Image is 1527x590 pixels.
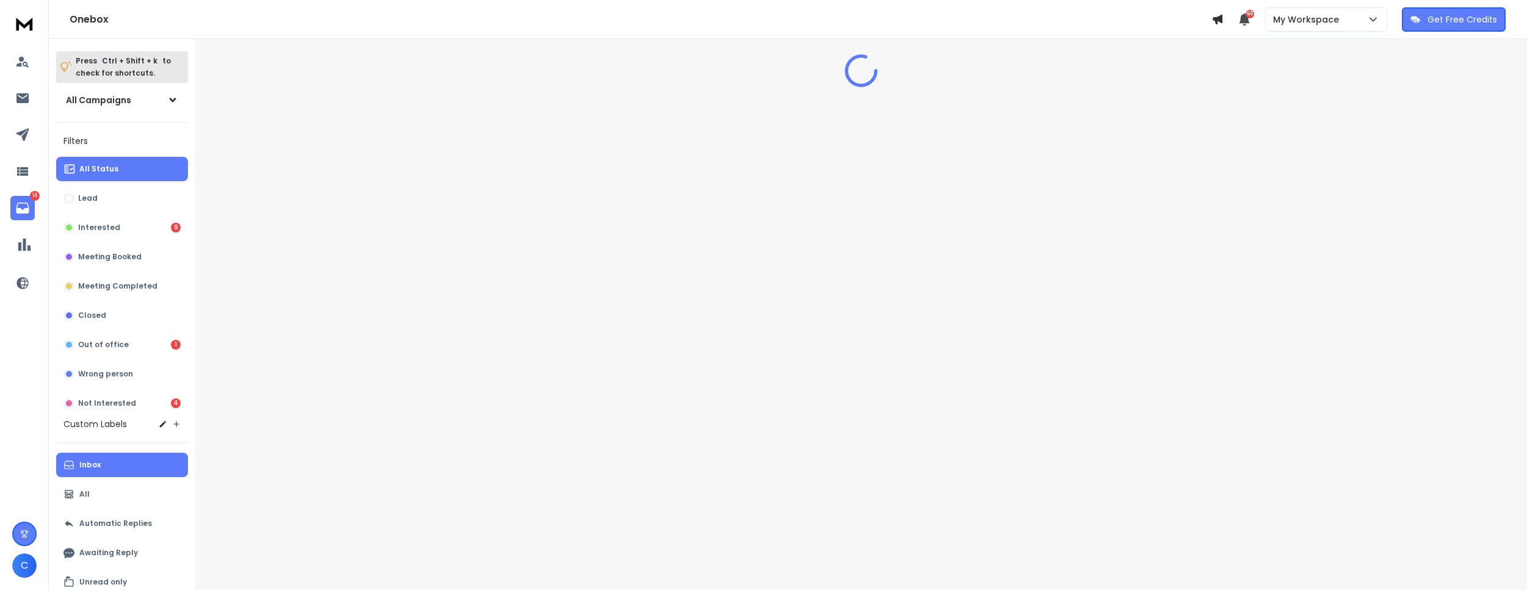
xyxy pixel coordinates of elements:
[56,157,188,181] button: All Status
[56,482,188,506] button: All
[56,391,188,416] button: Not Interested4
[1246,10,1254,18] span: 50
[1402,7,1506,32] button: Get Free Credits
[70,12,1211,27] h1: Onebox
[56,362,188,386] button: Wrong person
[30,191,40,201] p: 14
[56,132,188,149] h3: Filters
[56,453,188,477] button: Inbox
[56,186,188,210] button: Lead
[56,333,188,357] button: Out of office1
[79,460,101,470] p: Inbox
[56,215,188,240] button: Interested9
[100,54,159,68] span: Ctrl + Shift + k
[76,55,171,79] p: Press to check for shortcuts.
[56,541,188,565] button: Awaiting Reply
[10,196,35,220] a: 14
[79,489,90,499] p: All
[1273,13,1344,26] p: My Workspace
[78,311,106,320] p: Closed
[78,252,142,262] p: Meeting Booked
[171,223,181,232] div: 9
[78,281,157,291] p: Meeting Completed
[79,164,118,174] p: All Status
[78,193,98,203] p: Lead
[79,548,138,558] p: Awaiting Reply
[12,553,37,578] button: C
[56,511,188,536] button: Automatic Replies
[171,340,181,350] div: 1
[78,340,129,350] p: Out of office
[78,398,136,408] p: Not Interested
[12,12,37,35] img: logo
[66,94,131,106] h1: All Campaigns
[79,577,127,587] p: Unread only
[56,274,188,298] button: Meeting Completed
[79,519,152,528] p: Automatic Replies
[63,418,127,430] h3: Custom Labels
[1428,13,1497,26] p: Get Free Credits
[56,245,188,269] button: Meeting Booked
[78,369,133,379] p: Wrong person
[78,223,120,232] p: Interested
[56,88,188,112] button: All Campaigns
[56,303,188,328] button: Closed
[171,398,181,408] div: 4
